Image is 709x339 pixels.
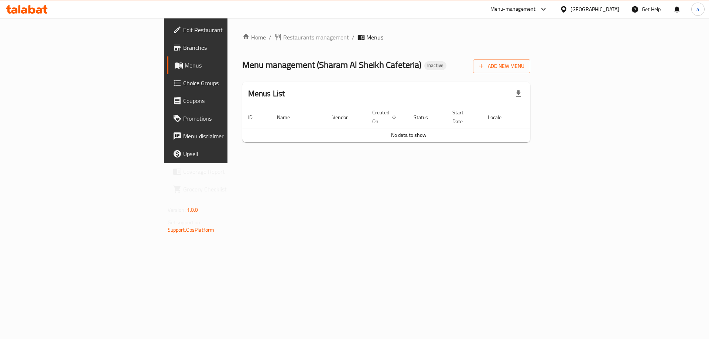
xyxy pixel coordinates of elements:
span: Created On [372,108,399,126]
span: Choice Groups [183,79,277,87]
li: / [352,33,354,42]
a: Edit Restaurant [167,21,282,39]
span: Coupons [183,96,277,105]
span: Grocery Checklist [183,185,277,194]
a: Grocery Checklist [167,180,282,198]
span: Vendor [332,113,357,122]
a: Upsell [167,145,282,163]
span: Status [414,113,438,122]
a: Choice Groups [167,74,282,92]
span: Branches [183,43,277,52]
a: Menus [167,56,282,74]
span: Version: [168,205,186,215]
span: Upsell [183,149,277,158]
nav: breadcrumb [242,33,531,42]
span: Locale [488,113,511,122]
div: Inactive [424,61,446,70]
span: Coverage Report [183,167,277,176]
span: Name [277,113,299,122]
span: 1.0.0 [187,205,198,215]
a: Coupons [167,92,282,110]
div: Menu-management [490,5,536,14]
span: Menus [185,61,277,70]
span: No data to show [391,130,427,140]
div: [GEOGRAPHIC_DATA] [571,5,619,13]
span: Promotions [183,114,277,123]
h2: Menus List [248,88,285,99]
a: Promotions [167,110,282,127]
button: Add New Menu [473,59,530,73]
span: Menus [366,33,383,42]
a: Support.OpsPlatform [168,225,215,235]
th: Actions [520,106,575,128]
div: Export file [510,85,527,103]
a: Branches [167,39,282,56]
span: Edit Restaurant [183,25,277,34]
span: Start Date [452,108,473,126]
span: Get support on: [168,218,202,227]
table: enhanced table [242,106,575,142]
span: a [696,5,699,13]
a: Menu disclaimer [167,127,282,145]
a: Coverage Report [167,163,282,180]
span: Inactive [424,62,446,69]
span: Menu management ( Sharam Al Sheikh Cafeteria ) [242,56,421,73]
span: Add New Menu [479,62,524,71]
span: Menu disclaimer [183,132,277,141]
a: Restaurants management [274,33,349,42]
span: Restaurants management [283,33,349,42]
span: ID [248,113,262,122]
